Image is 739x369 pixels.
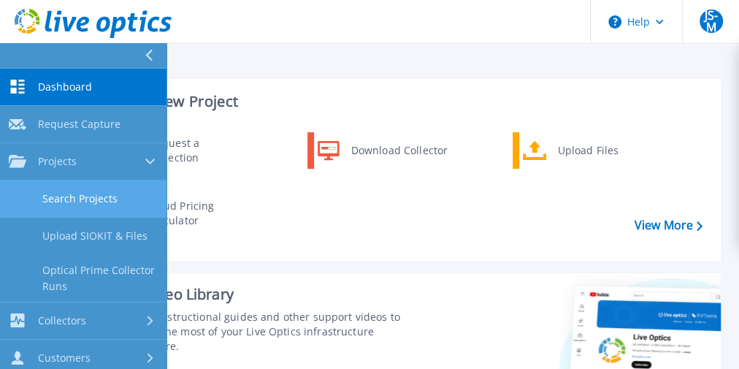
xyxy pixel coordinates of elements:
span: Collectors [38,314,86,327]
span: Dashboard [38,80,92,94]
div: Download Collector [344,136,454,165]
span: JS-M [700,9,723,33]
a: Request a Collection [103,132,253,169]
div: Support Video Library [85,285,420,304]
div: Cloud Pricing Calculator [141,199,249,228]
a: Download Collector [307,132,457,169]
span: Customers [38,351,91,365]
div: Upload Files [551,136,659,165]
span: Request Capture [38,118,120,131]
h3: Start a New Project [104,94,702,110]
div: Find tutorials, instructional guides and other support videos to help you make the most of your L... [85,310,420,354]
a: Cloud Pricing Calculator [103,195,253,232]
div: Request a Collection [142,136,249,165]
a: Upload Files [513,132,662,169]
a: View More [635,218,702,232]
span: Projects [38,155,77,168]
